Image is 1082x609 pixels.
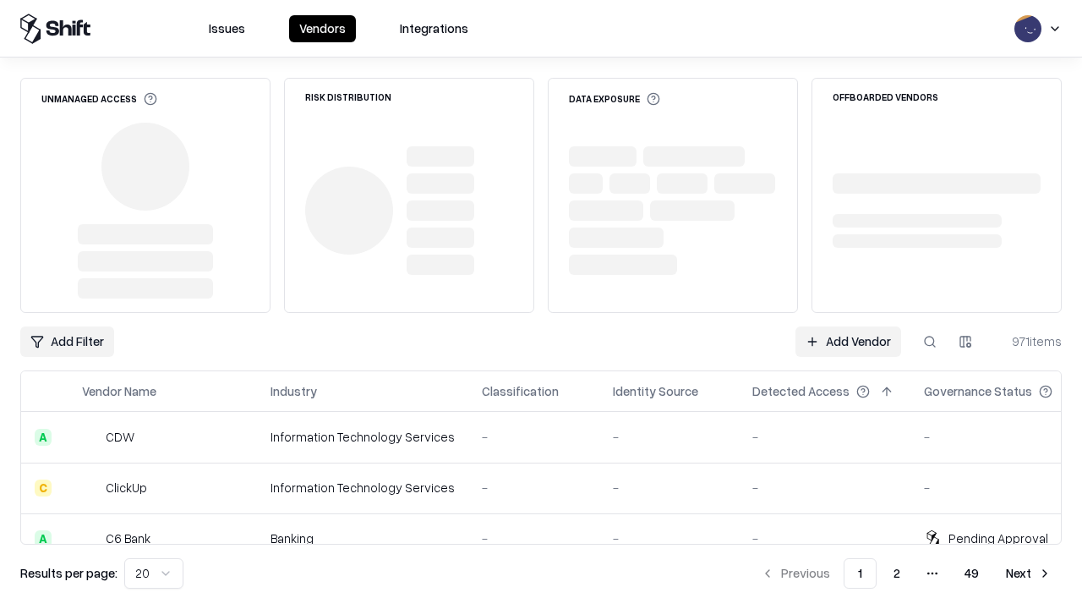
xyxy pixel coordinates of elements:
[35,480,52,497] div: C
[844,558,877,589] button: 1
[613,428,725,446] div: -
[795,326,901,357] a: Add Vendor
[390,15,478,42] button: Integrations
[833,92,938,101] div: Offboarded Vendors
[951,558,992,589] button: 49
[880,558,914,589] button: 2
[613,479,725,497] div: -
[994,332,1062,350] div: 971 items
[82,480,99,497] img: ClickUp
[106,428,134,446] div: CDW
[482,382,559,400] div: Classification
[35,429,52,446] div: A
[482,529,586,547] div: -
[924,428,1079,446] div: -
[752,529,897,547] div: -
[82,530,99,547] img: C6 Bank
[482,479,586,497] div: -
[924,479,1079,497] div: -
[948,529,1048,547] div: Pending Approval
[270,529,455,547] div: Banking
[106,479,147,497] div: ClickUp
[35,530,52,547] div: A
[199,15,255,42] button: Issues
[613,382,698,400] div: Identity Source
[751,558,1062,589] nav: pagination
[482,428,586,446] div: -
[82,382,156,400] div: Vendor Name
[996,558,1062,589] button: Next
[569,92,660,106] div: Data Exposure
[82,429,99,446] img: CDW
[752,428,897,446] div: -
[20,326,114,357] button: Add Filter
[305,92,391,101] div: Risk Distribution
[270,479,455,497] div: Information Technology Services
[270,428,455,446] div: Information Technology Services
[270,382,317,400] div: Industry
[106,529,150,547] div: C6 Bank
[613,529,725,547] div: -
[752,479,897,497] div: -
[752,382,850,400] div: Detected Access
[20,564,117,582] p: Results per page:
[289,15,356,42] button: Vendors
[41,92,157,106] div: Unmanaged Access
[924,382,1032,400] div: Governance Status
